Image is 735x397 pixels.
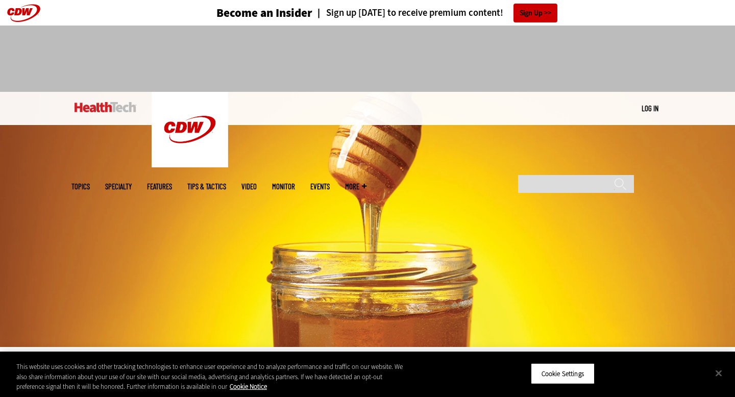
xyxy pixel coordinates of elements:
a: MonITor [272,183,295,190]
button: Close [707,362,730,384]
button: Cookie Settings [531,363,595,384]
div: This website uses cookies and other tracking technologies to enhance user experience and to analy... [16,362,404,392]
h3: Become an Insider [216,7,312,19]
span: Specialty [105,183,132,190]
a: Tips & Tactics [187,183,226,190]
a: CDW [152,159,228,170]
a: Sign up [DATE] to receive premium content! [312,8,503,18]
iframe: advertisement [182,36,553,82]
a: More information about your privacy [230,382,267,391]
a: Video [241,183,257,190]
a: Features [147,183,172,190]
span: Topics [71,183,90,190]
img: Home [75,102,136,112]
a: Sign Up [513,4,557,22]
a: Events [310,183,330,190]
a: Log in [642,104,658,113]
span: More [345,183,366,190]
div: User menu [642,103,658,114]
a: Become an Insider [178,7,312,19]
img: Home [152,92,228,167]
